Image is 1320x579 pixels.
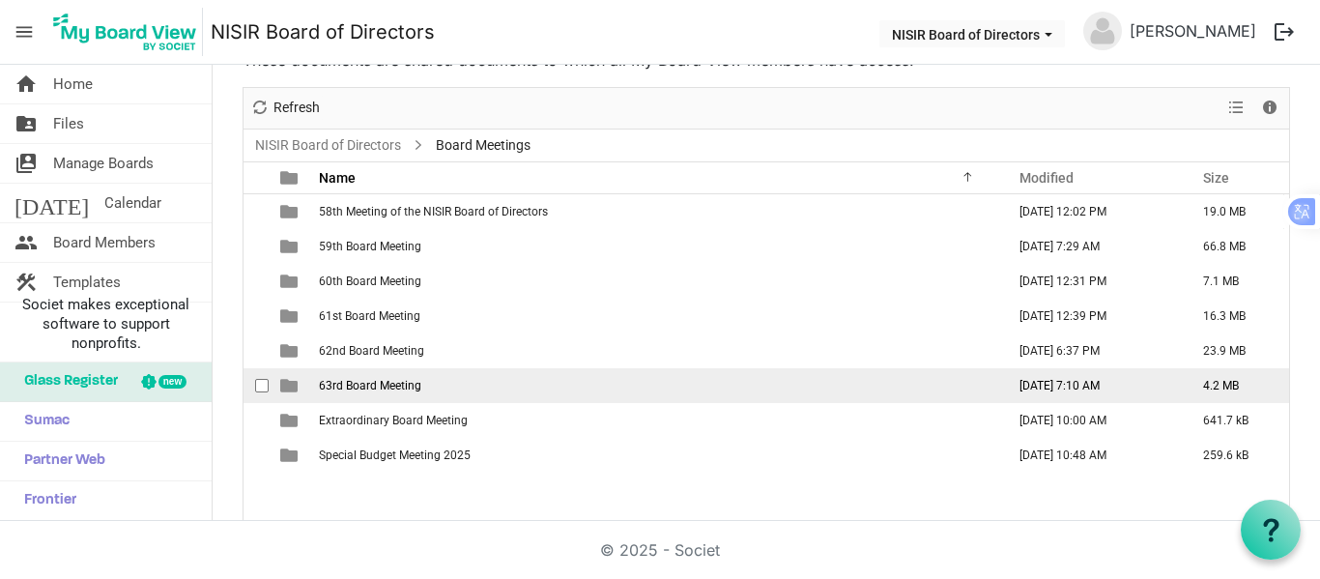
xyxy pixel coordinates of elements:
td: July 01, 2024 10:00 AM column header Modified [999,403,1183,438]
td: 62nd Board Meeting is template cell column header Name [313,333,999,368]
span: menu [6,14,43,50]
a: © 2025 - Societ [600,540,720,560]
span: 59th Board Meeting [319,240,421,253]
td: 59th Board Meeting is template cell column header Name [313,229,999,264]
span: Files [53,104,84,143]
td: is template cell column header type [269,403,313,438]
a: NISIR Board of Directors [251,133,405,158]
span: Special Budget Meeting 2025 [319,449,471,462]
img: My Board View Logo [47,8,203,56]
td: checkbox [244,368,269,403]
span: Manage Boards [53,144,154,183]
td: is template cell column header type [269,333,313,368]
span: Sumac [14,402,70,441]
td: checkbox [244,229,269,264]
span: Templates [53,263,121,302]
span: home [14,65,38,103]
div: View [1220,88,1253,129]
span: Home [53,65,93,103]
button: NISIR Board of Directors dropdownbutton [879,20,1065,47]
td: 7.1 MB is template cell column header Size [1183,264,1289,299]
span: 63rd Board Meeting [319,379,421,392]
a: My Board View Logo [47,8,211,56]
td: June 07, 2024 12:02 PM column header Modified [999,194,1183,229]
a: NISIR Board of Directors [211,13,435,51]
span: Refresh [272,96,322,120]
td: January 10, 2025 10:48 AM column header Modified [999,438,1183,473]
span: Societ makes exceptional software to support nonprofits. [9,295,203,353]
td: 58th Meeting of the NISIR Board of Directors is template cell column header Name [313,194,999,229]
div: Refresh [244,88,327,129]
td: checkbox [244,438,269,473]
td: 61st Board Meeting is template cell column header Name [313,299,999,333]
td: 63rd Board Meeting is template cell column header Name [313,368,999,403]
span: Partner Web [14,442,105,480]
td: checkbox [244,403,269,438]
td: is template cell column header type [269,368,313,403]
span: folder_shared [14,104,38,143]
span: Size [1203,170,1229,186]
td: is template cell column header type [269,194,313,229]
td: is template cell column header type [269,299,313,333]
td: 66.8 MB is template cell column header Size [1183,229,1289,264]
td: June 19, 2025 6:37 PM column header Modified [999,333,1183,368]
td: checkbox [244,299,269,333]
td: checkbox [244,194,269,229]
td: 60th Board Meeting is template cell column header Name [313,264,999,299]
td: 23.9 MB is template cell column header Size [1183,333,1289,368]
td: checkbox [244,333,269,368]
span: 62nd Board Meeting [319,344,424,358]
td: checkbox [244,264,269,299]
button: Refresh [247,96,324,120]
span: Board Meetings [432,133,534,158]
td: 16.3 MB is template cell column header Size [1183,299,1289,333]
td: October 04, 2024 7:29 AM column header Modified [999,229,1183,264]
a: [PERSON_NAME] [1122,12,1264,50]
td: is template cell column header type [269,438,313,473]
span: 58th Meeting of the NISIR Board of Directors [319,205,548,218]
span: Name [319,170,356,186]
button: Details [1257,96,1283,120]
td: September 19, 2025 7:10 AM column header Modified [999,368,1183,403]
td: is template cell column header type [269,264,313,299]
span: 60th Board Meeting [319,275,421,288]
span: switch_account [14,144,38,183]
td: is template cell column header type [269,229,313,264]
span: Glass Register [14,362,118,401]
td: 641.7 kB is template cell column header Size [1183,403,1289,438]
span: Frontier [14,481,76,520]
button: View dropdownbutton [1224,96,1248,120]
span: 61st Board Meeting [319,309,420,323]
span: Extraordinary Board Meeting [319,414,468,427]
span: Modified [1019,170,1074,186]
span: people [14,223,38,262]
td: 19.0 MB is template cell column header Size [1183,194,1289,229]
span: [DATE] [14,184,89,222]
td: 259.6 kB is template cell column header Size [1183,438,1289,473]
span: Calendar [104,184,161,222]
td: Extraordinary Board Meeting is template cell column header Name [313,403,999,438]
td: January 10, 2025 12:31 PM column header Modified [999,264,1183,299]
span: construction [14,263,38,302]
img: no-profile-picture.svg [1083,12,1122,50]
button: logout [1264,12,1305,52]
td: Special Budget Meeting 2025 is template cell column header Name [313,438,999,473]
td: 4.2 MB is template cell column header Size [1183,368,1289,403]
div: new [158,375,187,389]
td: February 19, 2025 12:39 PM column header Modified [999,299,1183,333]
div: Details [1253,88,1286,129]
span: Board Members [53,223,156,262]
